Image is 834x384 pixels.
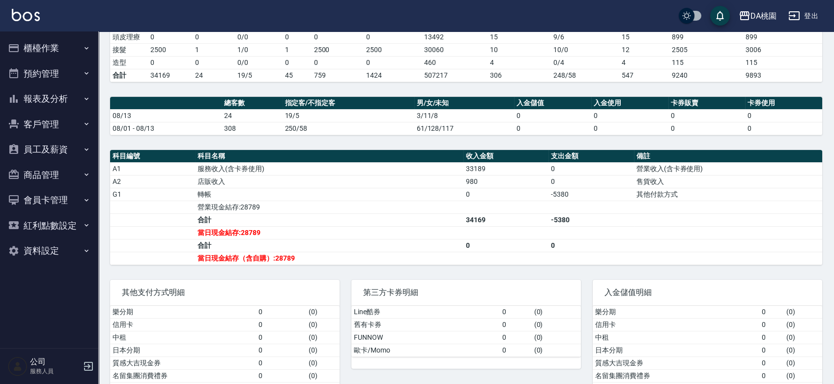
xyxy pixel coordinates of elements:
[463,175,548,188] td: 980
[110,150,822,265] table: a dense table
[759,369,784,382] td: 0
[306,306,340,319] td: ( 0 )
[4,137,94,162] button: 員工及薪資
[668,97,746,110] th: 卡券販賣
[312,69,364,82] td: 759
[110,109,222,122] td: 08/13
[306,369,340,382] td: ( 0 )
[110,97,822,135] table: a dense table
[30,367,80,376] p: 服務人員
[351,344,500,356] td: 歐卡/Momo
[669,69,743,82] td: 9240
[12,9,40,21] img: Logo
[669,56,743,69] td: 115
[30,357,80,367] h5: 公司
[306,344,340,356] td: ( 0 )
[593,306,759,319] td: 樂分期
[195,201,463,213] td: 營業現金結存:28789
[593,356,759,369] td: 質感大吉現金券
[735,6,780,26] button: DA桃園
[110,369,256,382] td: 名留集團消費禮券
[514,97,591,110] th: 入金儲值
[784,344,822,356] td: ( 0 )
[256,331,306,344] td: 0
[4,112,94,137] button: 客戶管理
[422,56,488,69] td: 460
[306,356,340,369] td: ( 0 )
[668,109,746,122] td: 0
[548,150,633,163] th: 支出金額
[593,331,759,344] td: 中租
[414,122,515,135] td: 61/128/117
[500,344,532,356] td: 0
[784,306,822,319] td: ( 0 )
[619,43,669,56] td: 12
[235,56,282,69] td: 0 / 0
[364,30,422,43] td: 0
[591,97,668,110] th: 入金使用
[148,30,193,43] td: 0
[759,356,784,369] td: 0
[195,239,463,252] td: 合計
[668,122,746,135] td: 0
[551,69,619,82] td: 248/58
[710,6,730,26] button: save
[4,162,94,188] button: 商品管理
[8,356,28,376] img: Person
[195,150,463,163] th: 科目名稱
[548,213,633,226] td: -5380
[110,188,195,201] td: G1
[532,318,581,331] td: ( 0 )
[551,43,619,56] td: 10 / 0
[110,356,256,369] td: 質感大吉現金券
[634,175,822,188] td: 售貨收入
[364,56,422,69] td: 0
[283,56,312,69] td: 0
[312,30,364,43] td: 0
[256,344,306,356] td: 0
[759,306,784,319] td: 0
[551,30,619,43] td: 9 / 6
[283,97,414,110] th: 指定客/不指定客
[256,369,306,382] td: 0
[193,69,235,82] td: 24
[743,56,822,69] td: 115
[306,318,340,331] td: ( 0 )
[235,30,282,43] td: 0 / 0
[235,69,282,82] td: 19/5
[312,43,364,56] td: 2500
[283,30,312,43] td: 0
[784,7,822,25] button: 登出
[364,69,422,82] td: 1424
[283,43,312,56] td: 1
[759,344,784,356] td: 0
[488,69,551,82] td: 306
[591,122,668,135] td: 0
[463,239,548,252] td: 0
[514,122,591,135] td: 0
[195,252,463,265] td: 當日現金結存（含自購）:28789
[745,122,822,135] td: 0
[148,69,193,82] td: 34169
[4,213,94,238] button: 紅利點數設定
[110,306,256,319] td: 樂分期
[351,306,581,357] table: a dense table
[351,331,500,344] td: FUNNOW
[532,306,581,319] td: ( 0 )
[4,86,94,112] button: 報表及分析
[514,109,591,122] td: 0
[256,356,306,369] td: 0
[148,43,193,56] td: 2500
[193,30,235,43] td: 0
[634,162,822,175] td: 營業收入(含卡券使用)
[193,43,235,56] td: 1
[669,43,743,56] td: 2505
[110,122,222,135] td: 08/01 - 08/13
[422,43,488,56] td: 30060
[551,56,619,69] td: 0 / 4
[351,318,500,331] td: 舊有卡券
[110,175,195,188] td: A2
[463,162,548,175] td: 33189
[634,188,822,201] td: 其他付款方式
[500,306,532,319] td: 0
